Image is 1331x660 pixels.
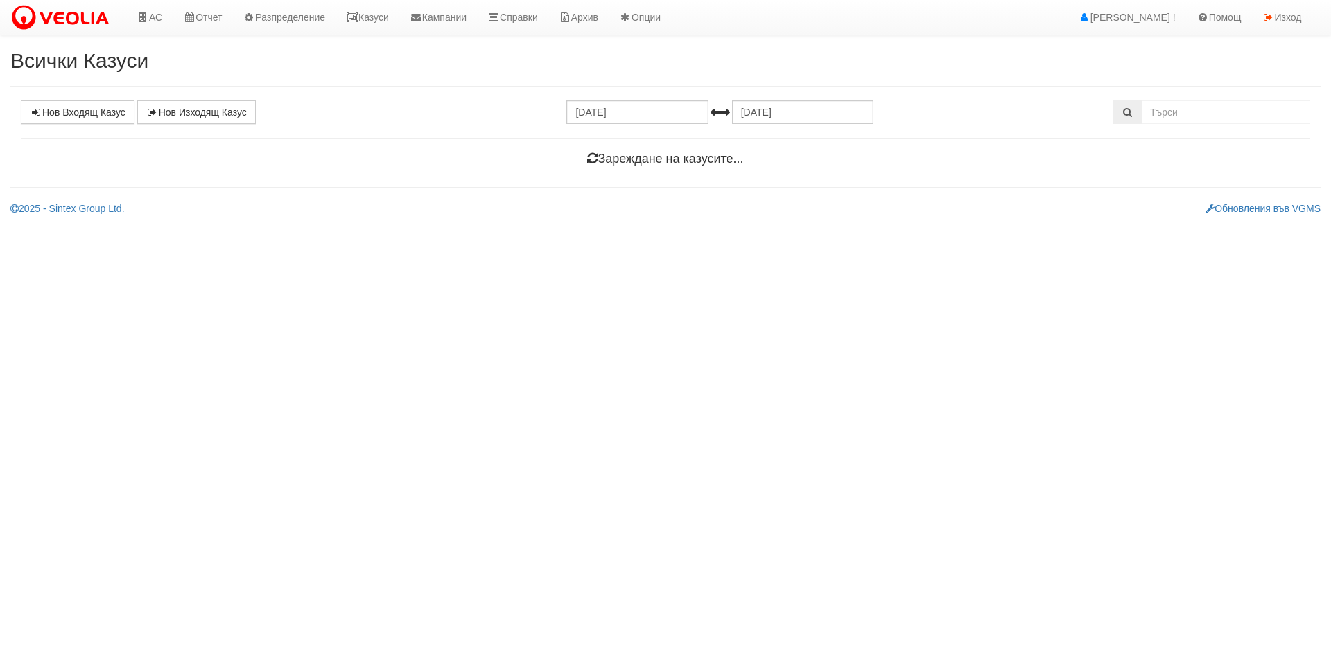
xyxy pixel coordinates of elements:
[1142,100,1310,124] input: Търсене по Идентификатор, Бл/Вх/Ап, Тип, Описание, Моб. Номер, Имейл, Файл, Коментар,
[10,3,116,33] img: VeoliaLogo.png
[10,203,125,214] a: 2025 - Sintex Group Ltd.
[137,100,256,124] a: Нов Изходящ Казус
[21,152,1310,166] h4: Зареждане на казусите...
[21,100,134,124] a: Нов Входящ Казус
[1206,203,1321,214] a: Обновления във VGMS
[10,49,1321,72] h2: Всички Казуси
